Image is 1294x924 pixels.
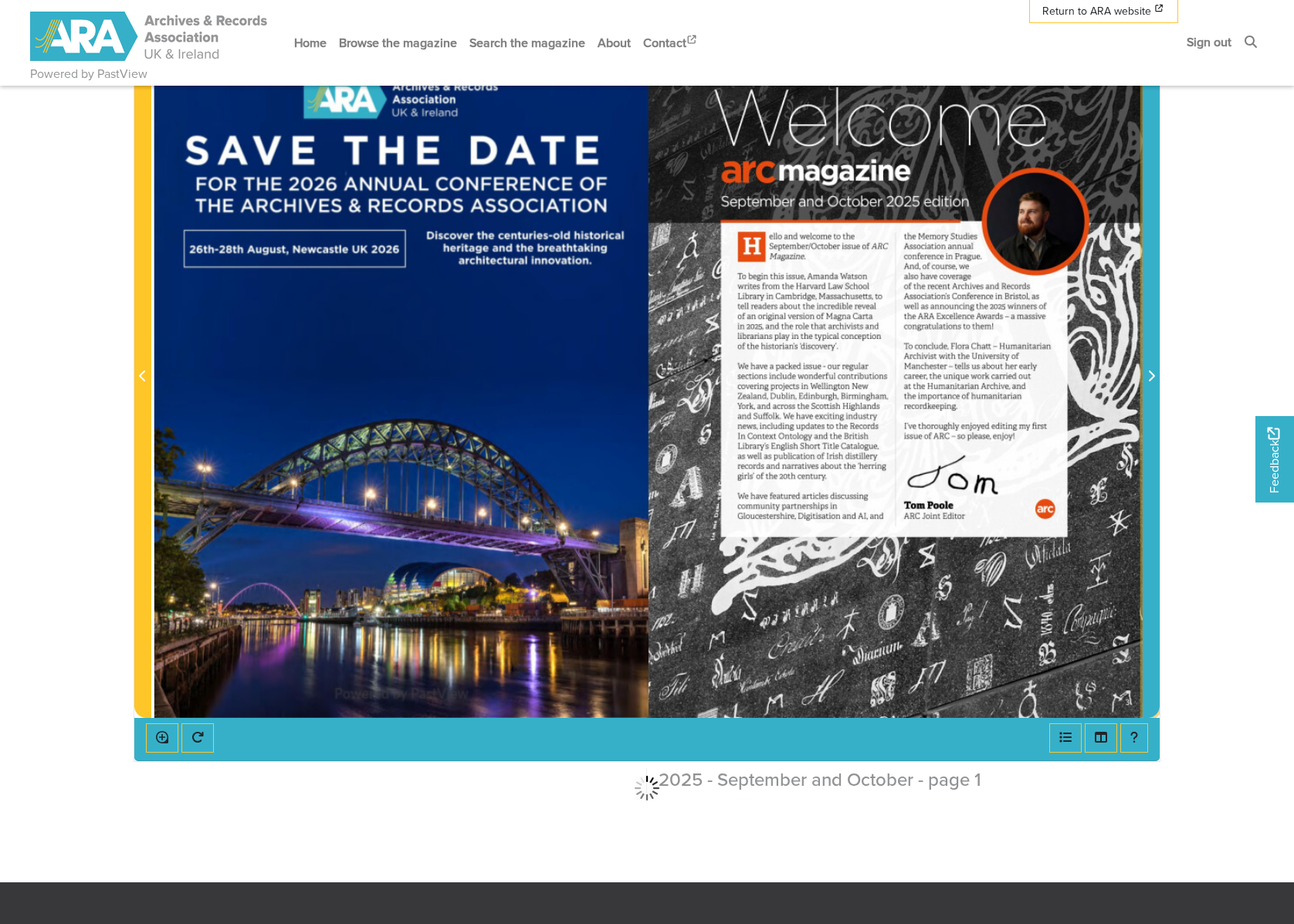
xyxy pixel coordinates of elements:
[1049,723,1082,753] button: Open metadata window
[134,17,151,718] button: Previous Page
[30,12,269,61] img: ARA - ARC Magazine | Powered by PastView
[647,17,1143,718] img: 2025 - September and October - page 1
[1265,427,1283,492] span: Feedback
[30,65,147,83] a: Powered by PastView
[181,723,214,753] button: Rotate the book
[1120,723,1148,753] button: Help
[333,22,463,63] a: Browse the magazine
[591,22,637,63] a: About
[1042,3,1151,19] span: Return to ARA website
[1085,723,1117,753] button: Thumbnails
[463,22,591,63] a: Search the magazine
[30,3,269,70] a: ARA - ARC Magazine | Powered by PastView logo
[1255,416,1294,503] a: Would you like to provide feedback?
[1143,17,1160,718] button: Next Page
[637,22,705,63] a: Contact
[1181,22,1238,63] a: Sign out
[288,22,333,63] a: Home
[146,723,178,753] button: Enable or disable loupe tool (Alt+L)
